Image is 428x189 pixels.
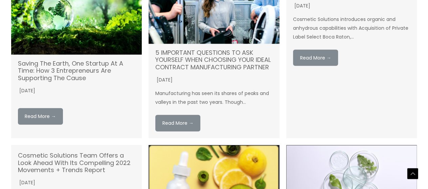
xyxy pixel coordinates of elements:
[293,50,338,66] a: Read More →
[18,108,63,125] a: Read More → (opens in a new tab)
[18,87,35,95] time: [DATE]
[155,48,271,72] a: 5 IMPORTANT QUESTIONS TO ASK YOURSELF WHEN CHOOSING YOUR IDEAL CONTRACT MANUFACTURING PARTNER (op...
[155,76,173,84] time: [DATE]
[293,2,310,10] time: [DATE]
[18,59,123,82] a: Saving The Earth, One Startup At A Time: How 3 Entrepreneurs Are Supporting The Cause (opens in a...
[155,115,200,132] a: Read More → (opens in a new tab)
[18,151,131,174] a: Cosmetic Solutions Team Offers a Look Ahead With Its Compelling 2022 Movements + Trends Report
[293,15,410,41] p: Cosmetic Solutions introduces organic and anhydrous capabilities with Acquisition of Private Labe...
[18,179,35,187] time: [DATE]
[155,89,273,115] div: Manufacturing has seen its shares of peaks and valleys in the past two years. Though…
